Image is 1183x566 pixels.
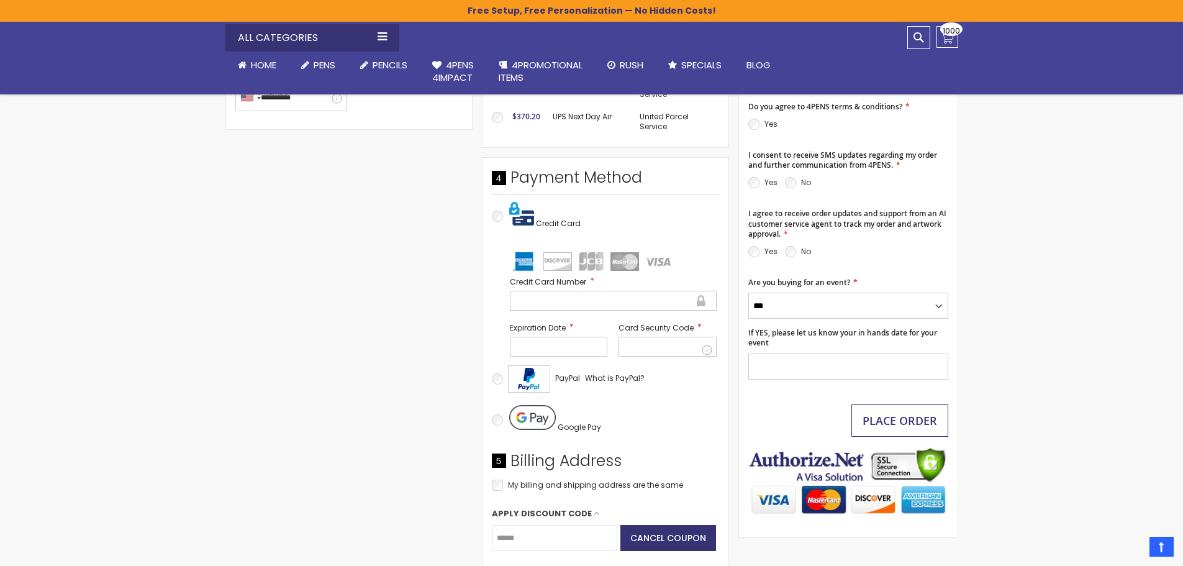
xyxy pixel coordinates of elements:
[630,532,706,544] span: Cancel coupon
[577,252,605,271] img: jcb
[1149,537,1174,557] a: Top
[509,201,534,226] img: Pay with credit card
[508,365,550,393] img: Acceptance Mark
[734,52,783,79] a: Blog
[681,58,722,71] span: Specials
[225,52,289,79] a: Home
[373,58,407,71] span: Pencils
[801,177,811,188] label: No
[499,58,582,84] span: 4PROMOTIONAL ITEMS
[620,525,716,551] button: Cancel coupon
[633,106,718,138] td: United Parcel Service
[420,52,486,92] a: 4Pens4impact
[748,101,902,112] span: Do you agree to 4PENS terms & conditions?
[644,252,673,271] img: visa
[764,246,777,257] label: Yes
[851,404,948,437] button: Place Order
[696,293,707,308] div: Secure transaction
[492,508,592,519] span: Apply Discount Code
[251,58,276,71] span: Home
[536,218,581,229] span: Credit Card
[314,58,335,71] span: Pens
[508,480,683,490] span: My billing and shipping address are the same
[543,252,572,271] img: discover
[620,58,643,71] span: Rush
[748,208,946,239] span: I agree to receive order updates and support from an AI customer service agent to track my order ...
[748,277,850,288] span: Are you buying for an event?
[801,246,811,257] label: No
[555,373,580,383] span: PayPal
[656,52,734,79] a: Specials
[585,373,645,383] span: What is PayPal?
[348,52,420,79] a: Pencils
[943,25,960,37] span: 1000
[748,150,937,170] span: I consent to receive SMS updates regarding my order and further communication from 4PENS.
[764,177,777,188] label: Yes
[936,26,958,48] a: 1000
[510,322,608,334] label: Expiration Date
[764,119,777,129] label: Yes
[546,106,634,138] td: UPS Next Day Air
[492,167,719,194] div: Payment Method
[512,111,540,122] span: $370.20
[236,86,265,111] div: United States: +1
[558,422,601,432] span: Google Pay
[492,450,719,478] div: Billing Address
[619,322,717,334] label: Card Security Code
[486,52,595,92] a: 4PROMOTIONALITEMS
[585,371,645,386] a: What is PayPal?
[432,58,474,84] span: 4Pens 4impact
[510,276,717,288] label: Credit Card Number
[863,413,937,428] span: Place Order
[225,24,399,52] div: All Categories
[509,405,556,430] img: Pay with Google Pay
[595,52,656,79] a: Rush
[289,52,348,79] a: Pens
[748,327,937,348] span: If YES, please let us know your in hands date for your event
[746,58,771,71] span: Blog
[510,252,538,271] img: amex
[610,252,639,271] img: mastercard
